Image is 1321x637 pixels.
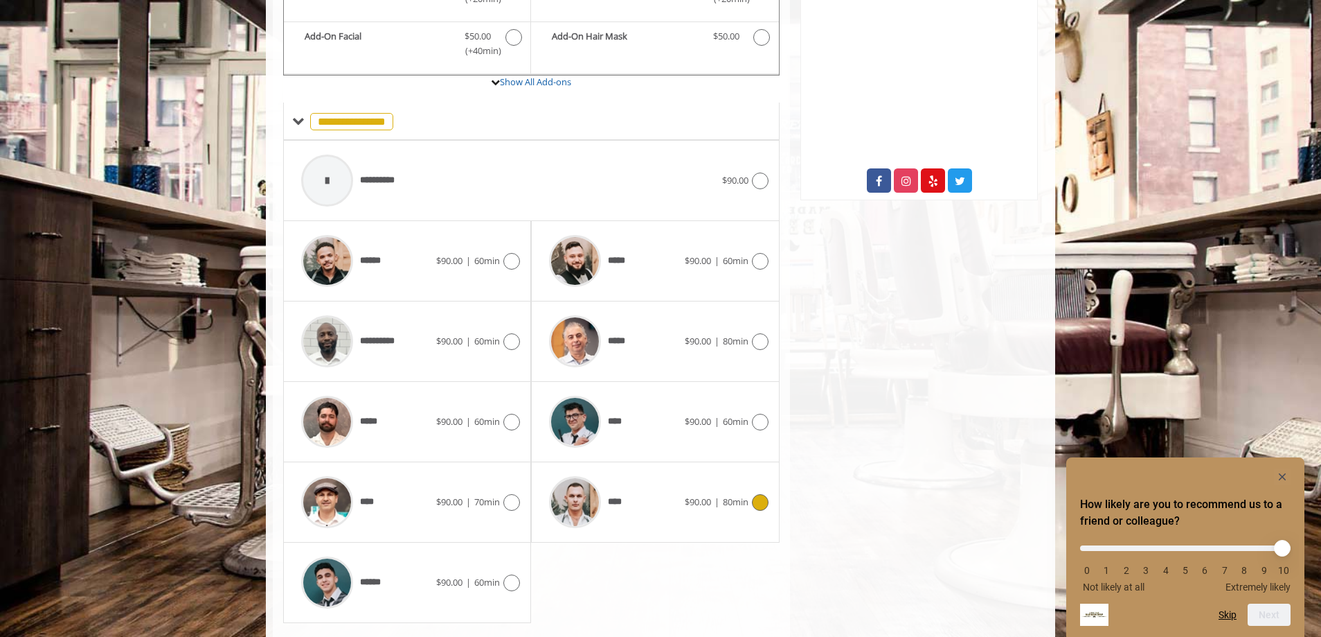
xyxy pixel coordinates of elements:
span: $50.00 [713,29,739,44]
h2: How likely are you to recommend us to a friend or colleague? Select an option from 0 to 10, with ... [1080,496,1291,530]
span: 60min [723,415,748,428]
span: Not likely at all [1083,582,1144,593]
span: $90.00 [436,335,462,347]
div: How likely are you to recommend us to a friend or colleague? Select an option from 0 to 10, with ... [1080,469,1291,626]
span: 60min [474,576,500,588]
span: | [715,496,719,508]
span: 60min [723,254,748,267]
span: $90.00 [436,254,462,267]
span: $90.00 [436,576,462,588]
span: | [466,576,471,588]
b: Add-On Hair Mask [552,29,699,46]
span: 60min [474,254,500,267]
span: 80min [723,335,748,347]
span: | [466,415,471,428]
li: 3 [1139,565,1153,576]
li: 2 [1120,565,1133,576]
label: Add-On Hair Mask [538,29,771,49]
b: Add-On Facial [305,29,451,58]
span: $90.00 [436,496,462,508]
li: 0 [1080,565,1094,576]
span: $90.00 [685,335,711,347]
span: 80min [723,496,748,508]
span: $90.00 [722,174,748,186]
span: $90.00 [685,415,711,428]
button: Skip [1219,609,1237,620]
span: $50.00 [465,29,491,44]
span: 70min [474,496,500,508]
span: | [466,496,471,508]
span: | [466,254,471,267]
span: (+40min ) [458,44,498,58]
li: 9 [1257,565,1271,576]
li: 8 [1237,565,1251,576]
span: 60min [474,415,500,428]
li: 6 [1198,565,1212,576]
a: Show All Add-ons [500,76,571,88]
button: Hide survey [1274,469,1291,485]
span: $90.00 [436,415,462,428]
li: 10 [1277,565,1291,576]
div: How likely are you to recommend us to a friend or colleague? Select an option from 0 to 10, with ... [1080,535,1291,593]
span: Extremely likely [1225,582,1291,593]
span: | [715,254,719,267]
button: Next question [1248,604,1291,626]
span: $90.00 [685,254,711,267]
span: 60min [474,335,500,347]
li: 4 [1159,565,1173,576]
span: | [715,415,719,428]
li: 1 [1099,565,1113,576]
li: 5 [1178,565,1192,576]
li: 7 [1218,565,1232,576]
span: | [715,335,719,347]
span: $90.00 [685,496,711,508]
span: | [466,335,471,347]
label: Add-On Facial [291,29,523,62]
